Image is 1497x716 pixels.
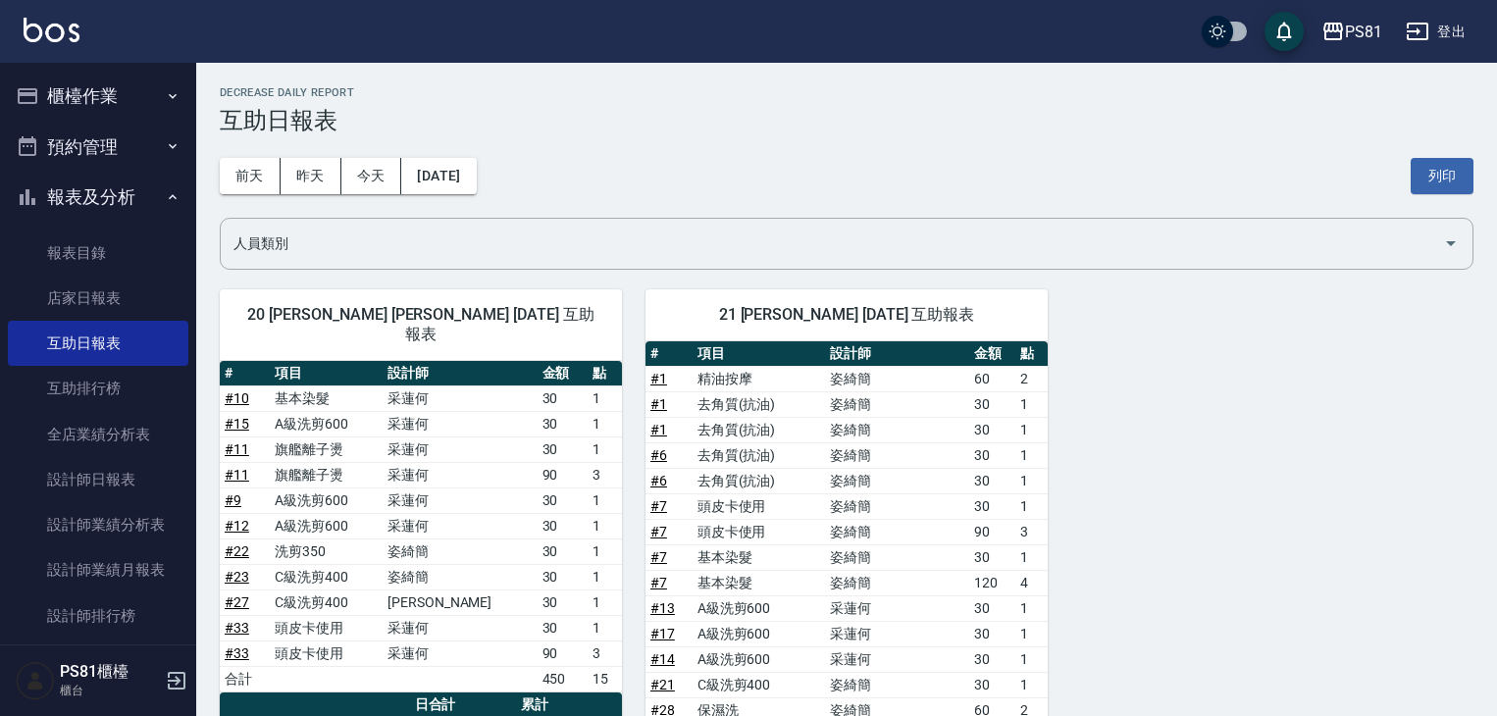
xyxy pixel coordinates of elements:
[693,341,825,367] th: 項目
[693,621,825,646] td: A級洗剪600
[825,442,968,468] td: 姿綺簡
[8,547,188,592] a: 設計師業績月報表
[270,361,383,386] th: 項目
[969,468,1016,493] td: 30
[538,462,588,487] td: 90
[650,422,667,437] a: #1
[825,595,968,621] td: 采蓮何
[383,411,538,436] td: 采蓮何
[281,158,341,194] button: 昨天
[8,639,188,684] a: 每日收支明細
[1015,341,1048,367] th: 點
[1411,158,1473,194] button: 列印
[969,391,1016,417] td: 30
[8,71,188,122] button: 櫃檯作業
[538,589,588,615] td: 30
[650,371,667,386] a: #1
[243,305,598,344] span: 20 [PERSON_NAME] [PERSON_NAME] [DATE] 互助報表
[383,589,538,615] td: [PERSON_NAME]
[383,385,538,411] td: 采蓮何
[225,416,249,432] a: #15
[650,524,667,539] a: #7
[825,544,968,570] td: 姿綺簡
[270,589,383,615] td: C級洗剪400
[8,230,188,276] a: 報表目錄
[8,457,188,502] a: 設計師日報表
[645,341,693,367] th: #
[341,158,402,194] button: 今天
[969,621,1016,646] td: 30
[225,569,249,585] a: #23
[383,462,538,487] td: 采蓮何
[969,519,1016,544] td: 90
[270,513,383,538] td: A級洗剪600
[383,361,538,386] th: 設計師
[650,549,667,565] a: #7
[383,487,538,513] td: 采蓮何
[1015,621,1048,646] td: 1
[538,411,588,436] td: 30
[220,158,281,194] button: 前天
[693,595,825,621] td: A級洗剪600
[225,543,249,559] a: #22
[693,366,825,391] td: 精油按摩
[8,321,188,366] a: 互助日報表
[220,361,270,386] th: #
[969,672,1016,697] td: 30
[693,391,825,417] td: 去角質(抗油)
[693,468,825,493] td: 去角質(抗油)
[588,361,622,386] th: 點
[8,593,188,639] a: 設計師排行榜
[225,620,249,636] a: #33
[538,487,588,513] td: 30
[229,227,1435,261] input: 人員名稱
[225,390,249,406] a: #10
[225,441,249,457] a: #11
[588,436,622,462] td: 1
[825,468,968,493] td: 姿綺簡
[693,493,825,519] td: 頭皮卡使用
[825,570,968,595] td: 姿綺簡
[220,666,270,691] td: 合計
[270,615,383,640] td: 頭皮卡使用
[1015,468,1048,493] td: 1
[1015,672,1048,697] td: 1
[1015,646,1048,672] td: 1
[225,518,249,534] a: #12
[1015,493,1048,519] td: 1
[220,86,1473,99] h2: Decrease Daily Report
[8,276,188,321] a: 店家日報表
[650,651,675,667] a: #14
[538,640,588,666] td: 90
[650,396,667,412] a: #1
[588,513,622,538] td: 1
[825,341,968,367] th: 設計師
[969,442,1016,468] td: 30
[60,682,160,699] p: 櫃台
[825,621,968,646] td: 采蓮何
[650,626,675,641] a: #17
[969,595,1016,621] td: 30
[588,411,622,436] td: 1
[650,498,667,514] a: #7
[225,467,249,483] a: #11
[588,564,622,589] td: 1
[969,366,1016,391] td: 60
[538,385,588,411] td: 30
[1015,570,1048,595] td: 4
[693,544,825,570] td: 基本染髮
[1015,417,1048,442] td: 1
[8,172,188,223] button: 報表及分析
[270,436,383,462] td: 旗艦離子燙
[270,640,383,666] td: 頭皮卡使用
[969,341,1016,367] th: 金額
[8,122,188,173] button: 預約管理
[693,570,825,595] td: 基本染髮
[588,640,622,666] td: 3
[669,305,1024,325] span: 21 [PERSON_NAME] [DATE] 互助報表
[588,666,622,691] td: 15
[538,538,588,564] td: 30
[1398,14,1473,50] button: 登出
[1015,595,1048,621] td: 1
[270,538,383,564] td: 洗剪350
